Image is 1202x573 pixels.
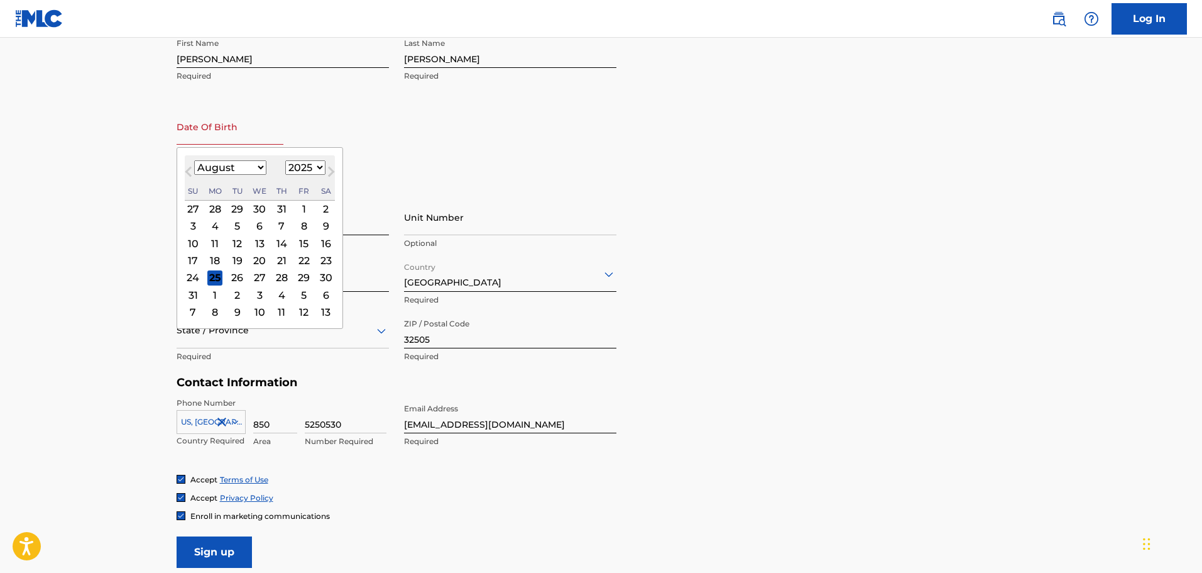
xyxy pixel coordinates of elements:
[207,270,222,286] div: Choose Monday, August 25th, 2025
[15,9,63,28] img: MLC Logo
[319,287,334,303] div: Choose Saturday, September 6th, 2025
[404,238,616,249] p: Optional
[190,475,217,484] span: Accept
[297,184,312,199] div: Friday
[404,254,435,273] label: Country
[220,493,273,503] a: Privacy Policy
[252,287,267,303] div: Choose Wednesday, September 3rd, 2025
[230,287,245,303] div: Choose Tuesday, September 2nd, 2025
[297,304,312,320] div: Choose Friday, September 12th, 2025
[230,201,245,216] div: Choose Tuesday, July 29th, 2025
[185,184,200,199] div: Sunday
[185,201,335,321] div: Month August, 2025
[319,201,334,216] div: Choose Saturday, August 2nd, 2025
[190,511,330,521] span: Enroll in marketing communications
[252,219,267,234] div: Choose Wednesday, August 6th, 2025
[252,270,267,286] div: Choose Wednesday, August 27th, 2025
[207,253,222,268] div: Choose Monday, August 18th, 2025
[297,270,312,286] div: Choose Friday, August 29th, 2025
[185,201,200,216] div: Choose Sunday, July 27th, 2025
[274,304,289,320] div: Choose Thursday, September 11th, 2025
[253,436,297,447] p: Area
[1143,525,1150,563] div: Drag
[177,186,1026,200] h5: Personal Address
[404,351,616,362] p: Required
[297,236,312,251] div: Choose Friday, August 15th, 2025
[319,270,334,286] div: Choose Saturday, August 30th, 2025
[1139,513,1202,573] iframe: Chat Widget
[297,287,312,303] div: Choose Friday, September 5th, 2025
[274,236,289,251] div: Choose Thursday, August 14th, 2025
[185,287,200,303] div: Choose Sunday, August 31st, 2025
[207,201,222,216] div: Choose Monday, July 28th, 2025
[207,304,222,320] div: Choose Monday, September 8th, 2025
[404,436,616,447] p: Required
[404,259,616,289] div: [GEOGRAPHIC_DATA]
[319,253,334,268] div: Choose Saturday, August 23rd, 2025
[230,184,245,199] div: Tuesday
[177,494,185,501] img: checkbox
[321,164,341,184] button: Next Month
[297,253,312,268] div: Choose Friday, August 22nd, 2025
[252,253,267,268] div: Choose Wednesday, August 20th, 2025
[220,475,268,484] a: Terms of Use
[177,147,343,330] div: Choose Date
[207,184,222,199] div: Monday
[177,376,616,390] h5: Contact Information
[274,253,289,268] div: Choose Thursday, August 21st, 2025
[207,236,222,251] div: Choose Monday, August 11th, 2025
[230,253,245,268] div: Choose Tuesday, August 19th, 2025
[404,294,616,306] p: Required
[230,236,245,251] div: Choose Tuesday, August 12th, 2025
[252,201,267,216] div: Choose Wednesday, July 30th, 2025
[274,201,289,216] div: Choose Thursday, July 31st, 2025
[319,219,334,234] div: Choose Saturday, August 9th, 2025
[185,236,200,251] div: Choose Sunday, August 10th, 2025
[252,184,267,199] div: Wednesday
[185,253,200,268] div: Choose Sunday, August 17th, 2025
[207,287,222,303] div: Choose Monday, September 1st, 2025
[252,236,267,251] div: Choose Wednesday, August 13th, 2025
[1084,11,1099,26] img: help
[177,537,252,568] input: Sign up
[1046,6,1071,31] a: Public Search
[274,219,289,234] div: Choose Thursday, August 7th, 2025
[252,304,267,320] div: Choose Wednesday, September 10th, 2025
[185,219,200,234] div: Choose Sunday, August 3rd, 2025
[177,351,389,362] p: Required
[1079,6,1104,31] div: Help
[274,270,289,286] div: Choose Thursday, August 28th, 2025
[297,219,312,234] div: Choose Friday, August 8th, 2025
[185,270,200,286] div: Choose Sunday, August 24th, 2025
[297,201,312,216] div: Choose Friday, August 1st, 2025
[207,219,222,234] div: Choose Monday, August 4th, 2025
[230,270,245,286] div: Choose Tuesday, August 26th, 2025
[190,493,217,503] span: Accept
[305,436,386,447] p: Number Required
[319,184,334,199] div: Saturday
[177,476,185,483] img: checkbox
[230,304,245,320] div: Choose Tuesday, September 9th, 2025
[404,70,616,82] p: Required
[1112,3,1187,35] a: Log In
[274,287,289,303] div: Choose Thursday, September 4th, 2025
[177,435,246,447] p: Country Required
[185,304,200,320] div: Choose Sunday, September 7th, 2025
[177,512,185,520] img: checkbox
[230,219,245,234] div: Choose Tuesday, August 5th, 2025
[177,70,389,82] p: Required
[319,304,334,320] div: Choose Saturday, September 13th, 2025
[319,236,334,251] div: Choose Saturday, August 16th, 2025
[178,164,199,184] button: Previous Month
[274,184,289,199] div: Thursday
[1051,11,1066,26] img: search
